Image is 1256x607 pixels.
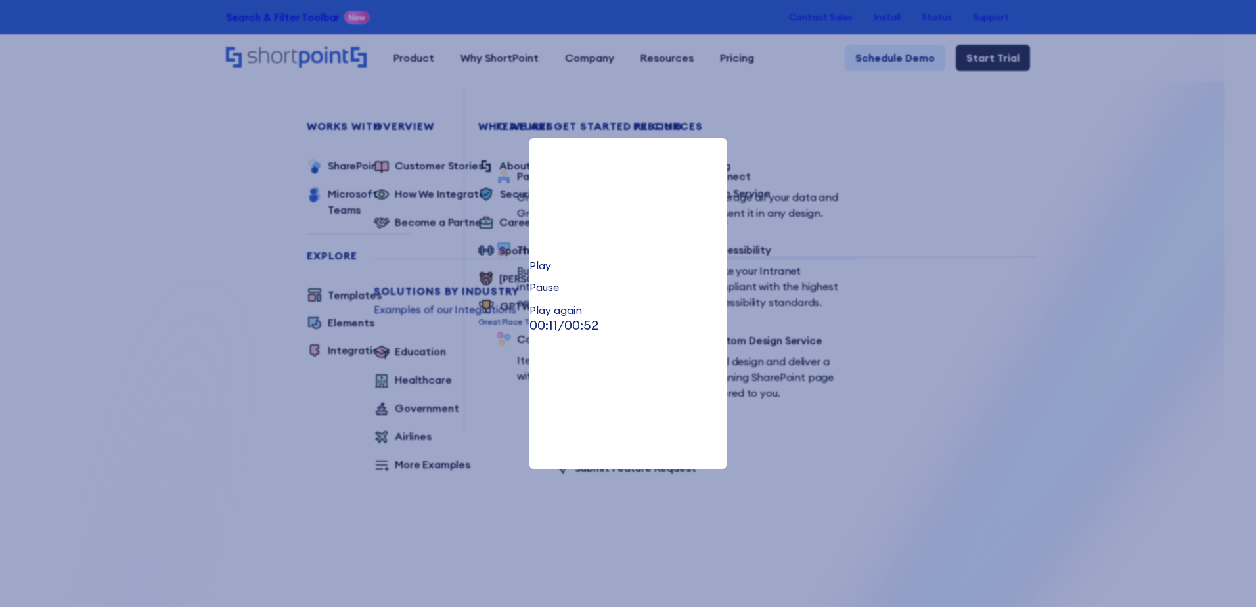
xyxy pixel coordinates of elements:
p: / [529,315,727,335]
video: Your browser does not support the video tag. [529,138,727,236]
span: 00:52 [564,317,598,333]
div: Play [529,260,727,271]
span: 00:11 [529,317,558,333]
div: Play again [529,305,727,315]
div: Pause [529,282,727,292]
